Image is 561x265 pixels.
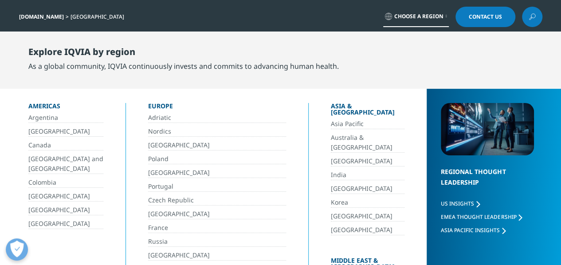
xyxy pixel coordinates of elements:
span: Contact Us [469,14,502,20]
div: Explore IQVIA by region [28,47,339,61]
a: [GEOGRAPHIC_DATA] and [GEOGRAPHIC_DATA] [28,154,103,174]
a: Contact Us [455,7,515,27]
a: Russia [148,237,286,247]
a: Portugal [148,182,286,192]
a: India [331,170,405,180]
a: [GEOGRAPHIC_DATA] [331,184,405,194]
span: Asia Pacific Insights [441,226,500,234]
a: Poland [148,154,286,164]
a: Czech Republic [148,195,286,206]
a: US Insights [441,200,480,207]
img: 2093_analyzing-data-using-big-screen-display-and-laptop.png [441,103,534,155]
a: [DOMAIN_NAME] [19,13,64,20]
a: [GEOGRAPHIC_DATA] [28,127,103,137]
a: [GEOGRAPHIC_DATA] [28,191,103,202]
a: [GEOGRAPHIC_DATA] [28,219,103,229]
a: Argentina [28,113,103,123]
a: [GEOGRAPHIC_DATA] [148,168,286,178]
div: As a global community, IQVIA continuously invests and commits to advancing human health. [28,61,339,71]
a: Canada [28,140,103,150]
a: Colombia [28,178,103,188]
div: [GEOGRAPHIC_DATA] [71,13,128,20]
button: Open Preferences [6,238,28,261]
a: Asia Pacific [331,119,405,129]
div: Regional Thought Leadership [441,166,534,199]
a: [GEOGRAPHIC_DATA] [28,205,103,215]
a: [GEOGRAPHIC_DATA] [148,140,286,150]
a: EMEA Thought Leadership [441,213,522,221]
span: Choose a Region [394,13,443,20]
a: Australia & [GEOGRAPHIC_DATA] [331,133,405,153]
a: Nordics [148,127,286,137]
nav: Primary [94,31,542,73]
a: Korea [331,198,405,208]
div: Europe [148,103,286,113]
a: Asia Pacific Insights [441,226,506,234]
div: Americas [28,103,103,113]
a: [GEOGRAPHIC_DATA] [331,211,405,221]
div: Asia & [GEOGRAPHIC_DATA] [331,103,405,119]
a: [GEOGRAPHIC_DATA] [148,250,286,261]
a: [GEOGRAPHIC_DATA] [331,156,405,166]
a: France [148,223,286,233]
span: US Insights [441,200,474,207]
a: [GEOGRAPHIC_DATA] [331,225,405,235]
a: [GEOGRAPHIC_DATA] [148,209,286,219]
a: Adriatic [148,113,286,123]
span: EMEA Thought Leadership [441,213,516,221]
